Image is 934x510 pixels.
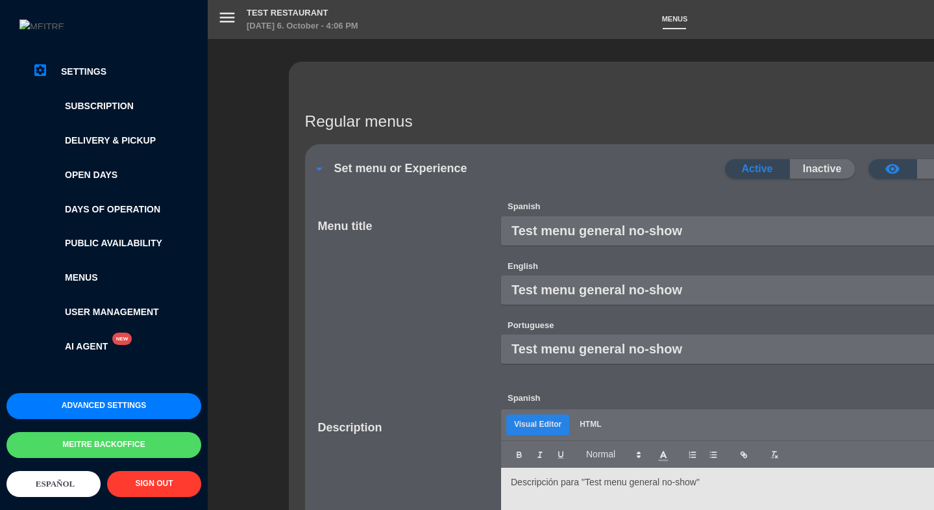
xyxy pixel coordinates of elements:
[32,64,201,79] a: Settings
[32,305,201,320] a: User Management
[32,133,201,148] a: Delivery & Pickup
[32,202,201,217] a: Days of operation
[112,333,132,345] div: New
[19,19,64,29] img: MEITRE
[6,393,201,419] button: Advanced settings
[32,270,201,285] a: Menus
[32,168,201,183] a: Open Days
[32,479,75,489] span: Español
[32,62,48,78] i: settings_applications
[32,99,201,114] a: Subscription
[107,471,201,497] button: SIGN OUT
[32,236,201,251] a: Public availability
[6,432,201,458] button: Meitre backoffice
[32,339,108,354] a: AI AgentNew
